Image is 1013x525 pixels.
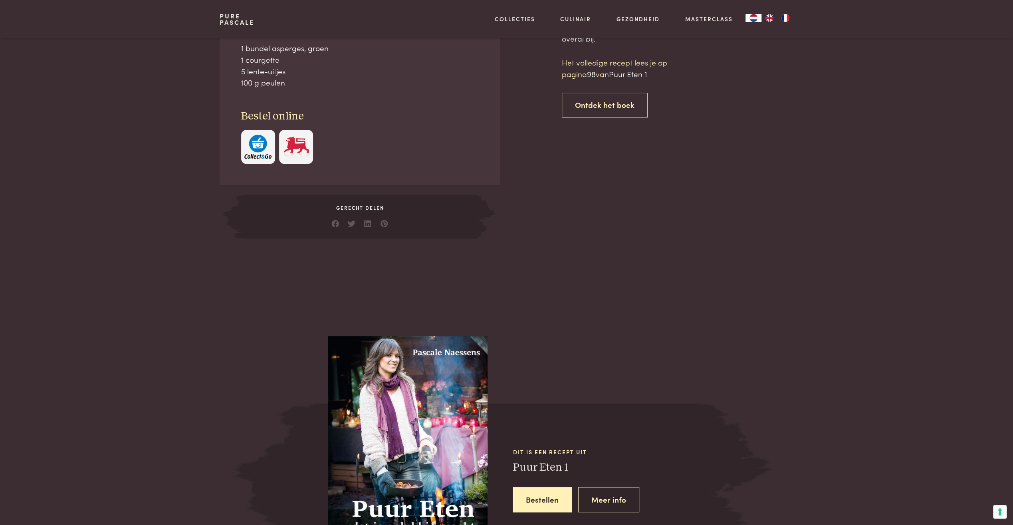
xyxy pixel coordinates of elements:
a: NL [745,14,761,22]
div: 5 lente-uitjes [241,66,479,77]
span: Puur Eten 1 [609,68,647,79]
a: Collecties [495,15,535,23]
img: c308188babc36a3a401bcb5cb7e020f4d5ab42f7cacd8327e500463a43eeb86c.svg [244,135,272,159]
span: 98 [587,68,596,79]
h3: Puur Eten 1 [513,461,698,475]
div: Language [745,14,761,22]
a: FR [777,14,793,22]
a: Gezondheid [617,15,660,23]
button: Uw voorkeuren voor toestemming voor trackingtechnologieën [993,505,1007,519]
aside: Language selected: Nederlands [745,14,793,22]
span: Gerecht delen [244,204,475,211]
a: PurePascale [220,13,254,26]
h3: Bestel online [241,109,479,123]
p: Het volledige recept lees je op pagina van [562,57,698,80]
ul: Language list [761,14,793,22]
div: 1 courgette [241,54,479,66]
a: EN [761,14,777,22]
a: Culinair [560,15,591,23]
a: Masterclass [685,15,733,23]
a: Ontdek het boek [562,93,648,118]
a: Meer info [578,487,639,512]
div: 100 g peulen [241,77,479,88]
a: Bestellen [513,487,572,512]
div: 1 bundel asperges, groen [241,42,479,54]
img: Delhaize [283,135,310,159]
span: Dit is een recept uit [513,448,698,456]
